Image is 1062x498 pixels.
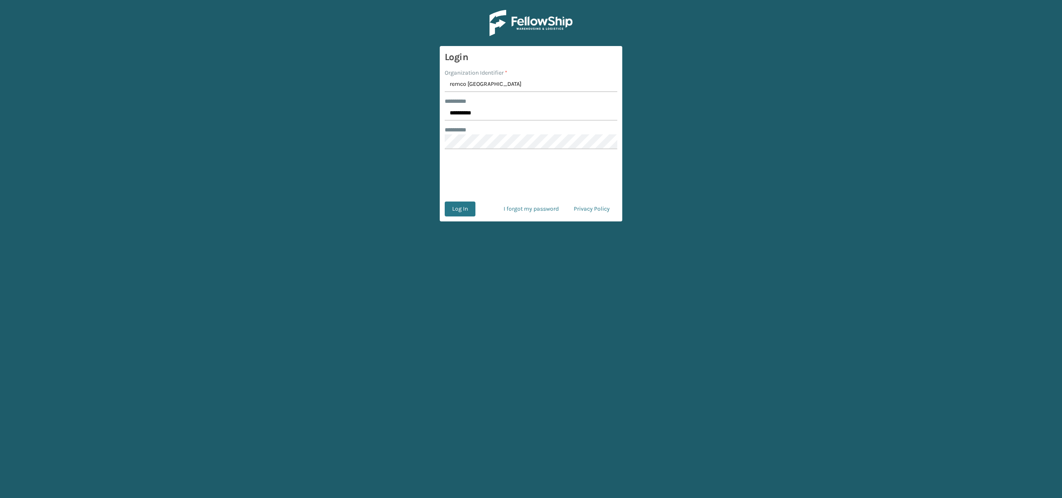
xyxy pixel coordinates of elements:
button: Log In [445,202,475,216]
a: Privacy Policy [566,202,617,216]
iframe: reCAPTCHA [468,159,594,192]
h3: Login [445,51,617,63]
a: I forgot my password [496,202,566,216]
img: Logo [490,10,572,36]
label: Organization Identifier [445,68,507,77]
